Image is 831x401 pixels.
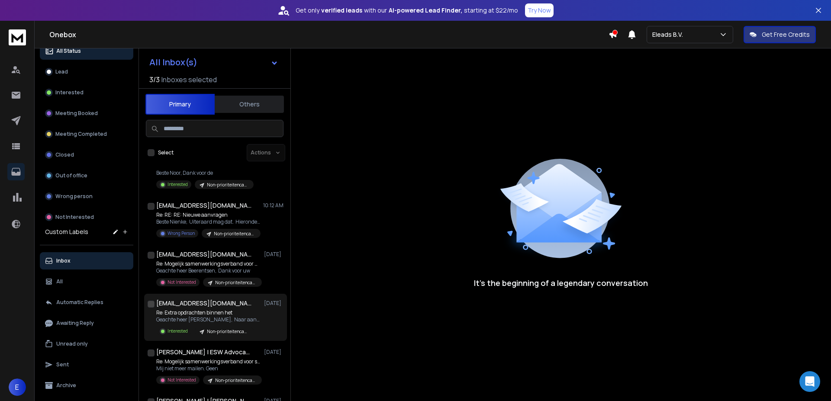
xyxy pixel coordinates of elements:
[40,252,133,269] button: Inbox
[167,230,195,237] p: Wrong Person
[215,95,284,114] button: Others
[161,74,217,85] h3: Inboxes selected
[156,309,260,316] p: Re: Extra opdrachten binnen het
[156,260,260,267] p: Re: Mogelijk samenwerkingsverband voor personen-
[156,170,260,176] p: Beste Noor, Dank voor de
[156,358,260,365] p: Re: Mogelijk samenwerkingsverband voor strafrecht
[55,214,94,221] p: Not Interested
[762,30,810,39] p: Get Free Credits
[9,379,26,396] button: E
[40,105,133,122] button: Meeting Booked
[167,377,196,383] p: Not Interested
[40,42,133,60] button: All Status
[263,202,283,209] p: 10:12 AM
[215,377,257,384] p: Non-prioriteitencampagne Hele Dag | Eleads
[56,361,69,368] p: Sent
[45,228,88,236] h3: Custom Labels
[207,182,248,188] p: Non-prioriteitencampagne Hele Dag | Eleads
[799,371,820,392] div: Open Intercom Messenger
[40,209,133,226] button: Not Interested
[528,6,551,15] p: Try Now
[167,328,188,334] p: Interested
[56,257,71,264] p: Inbox
[55,193,93,200] p: Wrong person
[525,3,554,17] button: Try Now
[9,29,26,45] img: logo
[55,151,74,158] p: Closed
[40,356,133,373] button: Sent
[40,146,133,164] button: Closed
[40,167,133,184] button: Out of office
[474,277,648,289] p: It’s the beginning of a legendary conversation
[214,231,255,237] p: Non-prioriteitencampagne Hele Dag | Eleads
[156,316,260,323] p: Geachte heer [PERSON_NAME], Naar aanleiding van
[264,349,283,356] p: [DATE]
[40,377,133,394] button: Archive
[156,218,260,225] p: Beste Nienke, Uiteraard mag dat. Hieronder tref
[56,48,81,55] p: All Status
[264,251,283,258] p: [DATE]
[156,348,251,356] h1: [PERSON_NAME] | ESW Advocaten
[40,125,133,143] button: Meeting Completed
[56,340,88,347] p: Unread only
[145,94,215,115] button: Primary
[40,314,133,332] button: Awaiting Reply
[321,6,362,15] strong: verified leads
[40,273,133,290] button: All
[215,279,257,286] p: Non-prioriteitencampagne Hele Dag | Eleads
[49,29,609,40] h1: Onebox
[156,250,251,259] h1: [EMAIL_ADDRESS][DOMAIN_NAME]
[55,172,87,179] p: Out of office
[156,201,251,210] h1: [EMAIL_ADDRESS][DOMAIN_NAME]
[40,335,133,353] button: Unread only
[156,267,260,274] p: Geachte heer Beerentsen, Dank voor uw
[296,6,518,15] p: Get only with our starting at $22/mo
[149,74,160,85] span: 3 / 3
[167,279,196,286] p: Not Interested
[207,328,248,335] p: Non-prioriteitencampagne Hele Dag | Eleads
[40,84,133,101] button: Interested
[56,299,103,306] p: Automatic Replies
[56,320,94,327] p: Awaiting Reply
[156,365,260,372] p: Mij niet meer mailen. Geen
[744,26,816,43] button: Get Free Credits
[389,6,462,15] strong: AI-powered Lead Finder,
[56,382,76,389] p: Archive
[55,131,107,138] p: Meeting Completed
[55,68,68,75] p: Lead
[40,63,133,80] button: Lead
[156,299,251,308] h1: [EMAIL_ADDRESS][DOMAIN_NAME]
[56,278,63,285] p: All
[652,30,686,39] p: Eleads B.V.
[55,110,98,117] p: Meeting Booked
[40,188,133,205] button: Wrong person
[264,300,283,307] p: [DATE]
[40,294,133,311] button: Automatic Replies
[142,54,285,71] button: All Inbox(s)
[55,89,84,96] p: Interested
[167,181,188,188] p: Interested
[149,58,197,67] h1: All Inbox(s)
[156,212,260,218] p: Re: RE: RE: Nieuwe aanvragen
[158,149,174,156] label: Select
